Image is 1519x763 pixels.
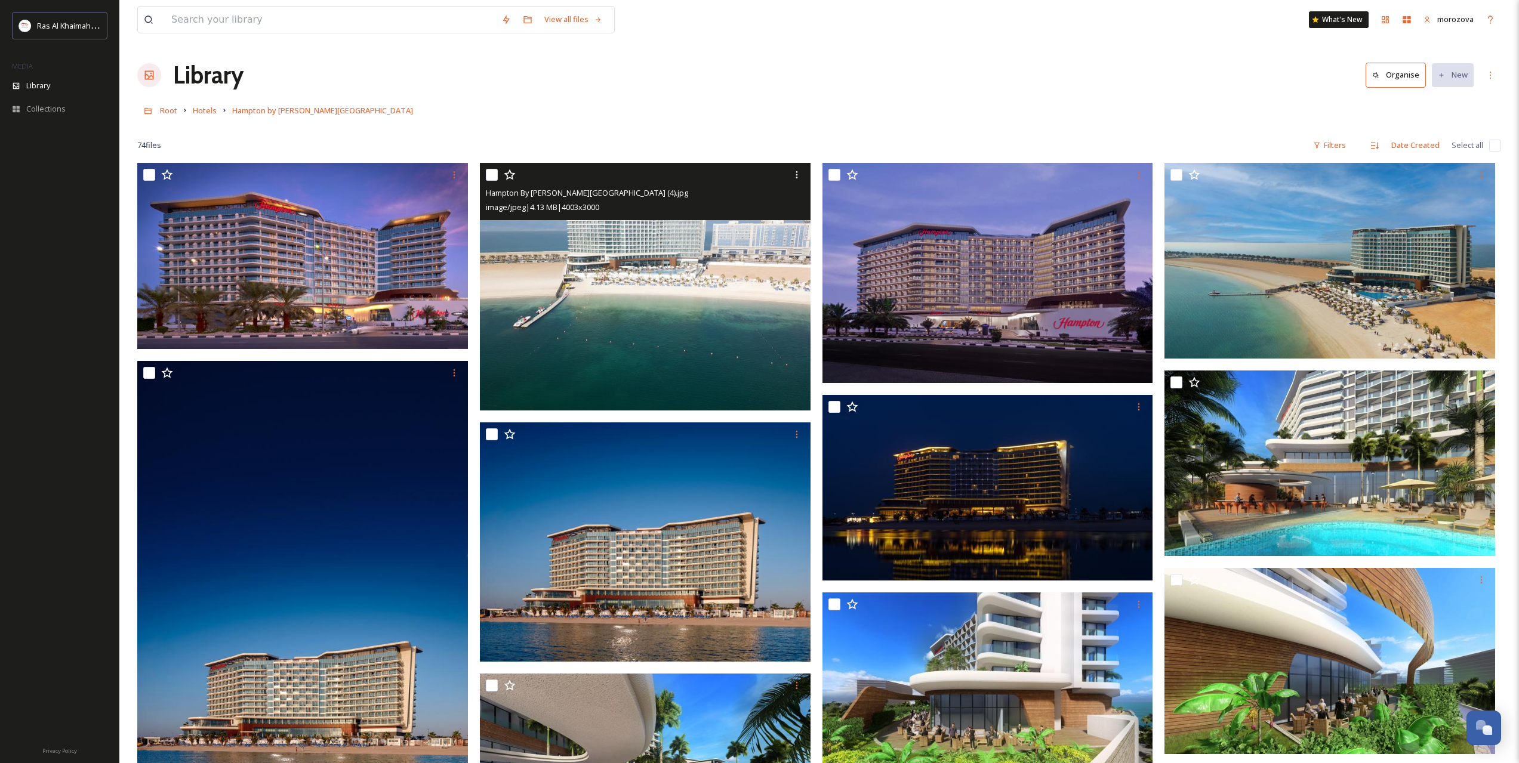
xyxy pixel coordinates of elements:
[538,8,608,31] a: View all files
[1437,14,1474,24] span: morozova
[12,61,33,70] span: MEDIA
[137,163,468,349] img: Hampton By Hilton Marjan Island (2).JPG
[232,105,413,116] span: Hampton by [PERSON_NAME][GEOGRAPHIC_DATA]
[1418,8,1480,31] a: morozova
[1164,568,1495,754] img: Hampton by Hilton Marjan Island_Karma Kafe 4.jpg
[42,743,77,757] a: Privacy Policy
[173,57,244,93] a: Library
[193,103,217,118] a: Hotels
[42,747,77,755] span: Privacy Policy
[1366,63,1432,87] a: Organise
[1164,370,1495,557] img: Hampton by Hilton Marjan Island_Pool Bar3.jpg
[1307,134,1352,157] div: Filters
[1164,163,1495,359] img: Hampton By Hilton Marjan Island (2).jpg
[480,163,811,411] img: Hampton By Hilton Marjan Island (4).jpg
[822,395,1153,581] img: Hampton By Hilton Marjan Island.jpg
[26,80,50,91] span: Library
[486,202,599,212] span: image/jpeg | 4.13 MB | 4003 x 3000
[19,20,31,32] img: Logo_RAKTDA_RGB-01.png
[232,103,413,118] a: Hampton by [PERSON_NAME][GEOGRAPHIC_DATA]
[193,105,217,116] span: Hotels
[1432,63,1474,87] button: New
[480,422,811,661] img: Hampton By Hilton Marjan Island (1).JPG
[137,140,161,151] span: 74 file s
[165,7,495,33] input: Search your library
[1366,63,1426,87] button: Organise
[160,105,177,116] span: Root
[1452,140,1483,151] span: Select all
[26,103,66,115] span: Collections
[1466,711,1501,745] button: Open Chat
[1309,11,1369,28] a: What's New
[160,103,177,118] a: Root
[822,163,1153,383] img: Hampton By Hilton Marjan Island (3).jpg
[37,20,206,31] span: Ras Al Khaimah Tourism Development Authority
[486,187,688,198] span: Hampton By [PERSON_NAME][GEOGRAPHIC_DATA] (4).jpg
[1385,134,1446,157] div: Date Created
